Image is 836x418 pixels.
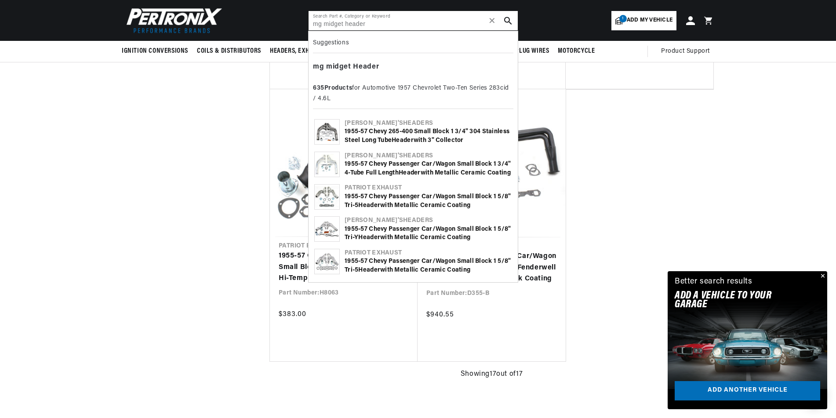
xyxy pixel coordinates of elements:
b: Header [392,137,414,144]
button: search button [498,11,518,30]
span: Headers, Exhausts & Components [270,47,373,56]
a: 1955-57 Chevy Passenger Car/Wagon Small Block 1 3/4" 4-Tube Fenderwell Header with Hi-Temp Black ... [426,251,557,285]
img: Pertronix [122,5,223,36]
b: Header [353,63,379,70]
a: 1955-57 Chevy Passenger Car/Wagon Small Block 1 5/8" Tri-5 Header with Hi-Temp Black Coating [279,251,409,284]
img: 1955-57 Chevy 265-400 Small Block 1 3/4" 304 Stainless Steel Long Tube Header with 3" Collector [315,122,339,142]
b: midget [326,63,351,70]
span: Motorcycle [558,47,595,56]
span: Showing 17 out of 17 [461,369,523,380]
b: Header [358,267,380,273]
b: 635 Products [313,85,352,91]
b: Header [358,234,380,241]
b: mg [313,63,324,70]
span: Add my vehicle [627,16,672,25]
div: Patriot Exhaust [345,184,512,193]
span: Product Support [661,47,710,56]
b: Header [403,120,429,127]
div: Suggestions [313,36,513,53]
div: 1955-57 Chevy Passenger Car/Wagon Small Block 1 5/8" Tri-5 with Metallic Ceramic Coating [345,257,512,274]
a: 1Add my vehicle [611,11,676,30]
div: for Automotive 1957 Chevrolet Two-Ten Series 283cid / 4.6L [313,81,513,109]
summary: Headers, Exhausts & Components [265,41,377,62]
summary: Product Support [661,41,714,62]
b: Header [403,153,429,159]
a: Add another vehicle [675,381,820,401]
button: Close [817,271,827,282]
div: [PERSON_NAME]'s s [345,152,512,160]
b: Header [399,170,421,176]
span: Ignition Conversions [122,47,188,56]
div: 1955-57 Chevy Passenger Car/Wagon Small Block 1 5/8" Tri-Y with Metallic Ceramic Coating [345,225,512,242]
div: Better search results [675,276,752,288]
img: 1955-57 Chevy Passenger Car/Wagon Small Block 1 5/8" Tri-Y Header with Metallic Ceramic Coating [315,217,339,241]
span: 1 [619,15,627,22]
img: 1955-57 Chevy Passenger Car/Wagon Small Block 1 3/4" 4-Tube Full Length Header with Metallic Cera... [315,152,339,177]
h2: Add A VEHICLE to your garage [675,291,798,309]
div: 1955-57 Chevy Passenger Car/Wagon Small Block 1 3/4" 4-Tube Full Length with Metallic Ceramic Coa... [345,160,512,177]
span: Spark Plug Wires [496,47,549,56]
div: [PERSON_NAME]'s s [345,119,512,128]
img: 1955-57 Chevy Passenger Car/Wagon Small Block 1 5/8" Tri-5 Header with Metallic Ceramic Coating [315,249,339,274]
div: 1955-57 Chevy Passenger Car/Wagon Small Block 1 5/8" Tri-5 with Metallic Ceramic Coating [345,193,512,210]
summary: Spark Plug Wires [491,41,554,62]
img: 1955-57 Chevy Passenger Car/Wagon Small Block 1 5/8" Tri-5 Header with Metallic Ceramic Coating [315,185,339,209]
b: Header [358,202,380,209]
span: Coils & Distributors [197,47,261,56]
div: Patriot Exhaust [345,249,512,258]
summary: Coils & Distributors [193,41,265,62]
summary: Ignition Conversions [122,41,193,62]
b: Header [403,217,429,224]
div: [PERSON_NAME]'s s [345,216,512,225]
summary: Motorcycle [553,41,599,62]
input: Search Part #, Category or Keyword [309,11,518,30]
div: 1955-57 Chevy 265-400 Small Block 1 3/4" 304 Stainless Steel Long Tube with 3" Collector [345,127,512,145]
